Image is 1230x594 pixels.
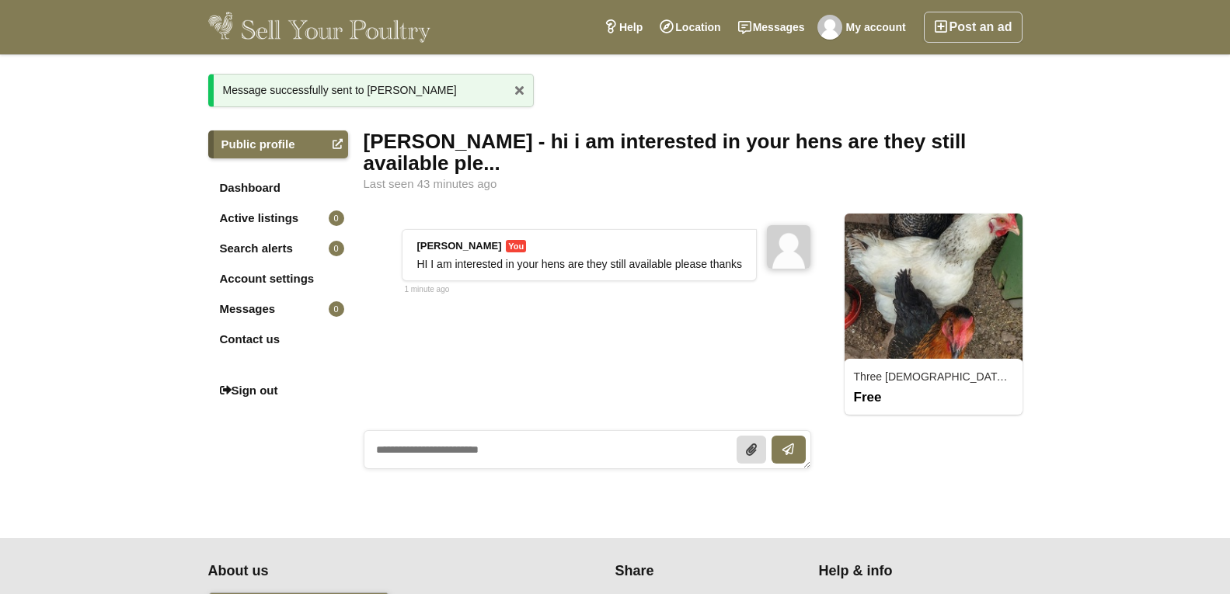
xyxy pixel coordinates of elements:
a: Location [651,12,729,43]
strong: [PERSON_NAME] [416,240,501,252]
a: Sign out [208,377,348,405]
span: 0 [329,210,344,226]
img: jawed ahmed [767,225,810,269]
h4: Share [615,563,800,580]
a: x [508,78,531,102]
div: HI I am interested in your hens are they still available please thanks [416,257,742,271]
h4: About us [208,563,522,580]
span: You [506,240,526,252]
div: Last seen 43 minutes ago [364,178,1023,190]
a: Active listings0 [208,204,348,232]
img: Sell Your Poultry [208,12,431,43]
a: Account settings [208,265,348,293]
a: Messages [730,12,814,43]
div: Message successfully sent to [PERSON_NAME] [208,74,534,107]
a: Public profile [208,130,348,158]
img: 3104_thumbnail.jpg [845,214,1023,362]
a: Help [595,12,651,43]
div: Free [846,390,1021,404]
span: 0 [329,301,344,317]
img: jawed ahmed [817,15,842,40]
div: [PERSON_NAME] - hi i am interested in your hens are they still available ple... [364,130,1023,174]
span: 0 [329,241,344,256]
h4: Help & info [819,563,1003,580]
a: Dashboard [208,174,348,202]
a: Post an ad [924,12,1023,43]
a: Search alerts0 [208,234,348,262]
a: Messages0 [208,295,348,323]
a: Contact us [208,325,348,353]
a: Three [DEMOGRAPHIC_DATA] chickens. Free to a good home. [854,370,1162,383]
a: My account [814,12,915,43]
